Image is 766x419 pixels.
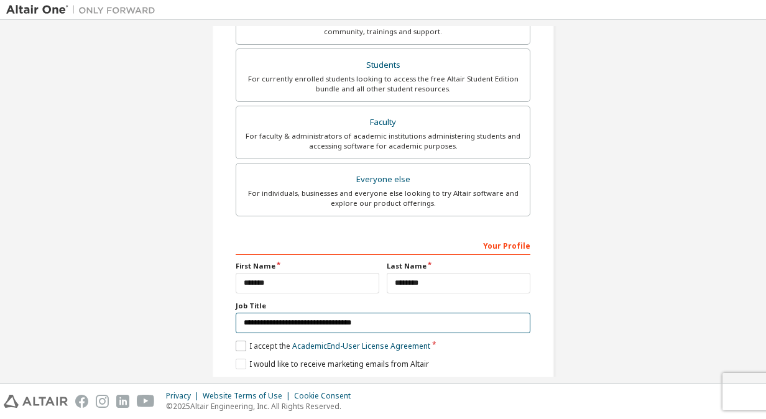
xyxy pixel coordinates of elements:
[244,57,522,74] div: Students
[116,395,129,408] img: linkedin.svg
[292,341,430,351] a: Academic End-User License Agreement
[244,188,522,208] div: For individuals, businesses and everyone else looking to try Altair software and explore our prod...
[236,359,429,369] label: I would like to receive marketing emails from Altair
[236,301,530,311] label: Job Title
[4,395,68,408] img: altair_logo.svg
[166,391,203,401] div: Privacy
[75,395,88,408] img: facebook.svg
[236,341,430,351] label: I accept the
[166,401,358,412] p: © 2025 Altair Engineering, Inc. All Rights Reserved.
[203,391,294,401] div: Website Terms of Use
[294,391,358,401] div: Cookie Consent
[387,261,530,271] label: Last Name
[236,235,530,255] div: Your Profile
[244,171,522,188] div: Everyone else
[236,261,379,271] label: First Name
[96,395,109,408] img: instagram.svg
[244,17,522,37] div: For existing customers looking to access software downloads, HPC resources, community, trainings ...
[137,395,155,408] img: youtube.svg
[244,74,522,94] div: For currently enrolled students looking to access the free Altair Student Edition bundle and all ...
[244,131,522,151] div: For faculty & administrators of academic institutions administering students and accessing softwa...
[244,114,522,131] div: Faculty
[6,4,162,16] img: Altair One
